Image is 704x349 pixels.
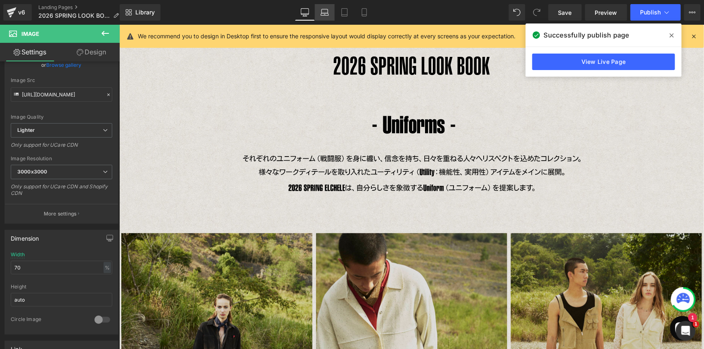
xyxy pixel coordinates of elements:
span: 2026 SPRING LOOK BOOK [38,12,110,19]
div: or [11,61,112,69]
a: Desktop [295,4,315,21]
button: Undo [509,4,525,21]
a: Laptop [315,4,335,21]
div: v6 [17,7,27,18]
div: Only support for UCare CDN [11,142,112,154]
input: Link [11,87,112,102]
b: Lighter [17,127,35,133]
input: auto [11,293,112,307]
button: More [684,4,701,21]
button: Redo [529,4,545,21]
span: Successfully publish page [544,30,629,40]
span: 1 [693,321,699,328]
a: Tablet [335,4,354,21]
span: Library [135,9,155,16]
button: Publish [631,4,681,21]
span: Publish [640,9,661,16]
p: We recommend you to design in Desktop first to ensure the responsive layout would display correct... [138,32,515,41]
a: New Library [120,4,161,21]
a: Preview [585,4,627,21]
div: Only support for UCare CDN and Shopify CDN [11,183,112,202]
a: View Live Page [532,54,675,70]
a: v6 [3,4,32,21]
div: Height [11,284,112,290]
span: Image [21,30,39,37]
a: Browse gallery [47,58,82,72]
p: More settings [44,210,77,218]
div: Image Quality [11,114,112,120]
a: Landing Pages [38,4,125,11]
iframe: Intercom live chat [676,321,696,341]
inbox-online-store-chat: Shopifyオンラインストアチャット [548,291,578,318]
span: Preview [595,8,617,17]
div: Circle Image [11,316,86,325]
b: 3000x3000 [17,169,47,175]
div: Image Resolution [11,156,112,162]
div: Dimension [11,230,39,242]
button: More settings [5,204,118,223]
div: Width [11,252,25,258]
input: auto [11,261,112,274]
div: Image Src [11,77,112,83]
div: % [104,262,111,273]
span: Save [558,8,572,17]
a: Design [61,43,121,61]
a: Mobile [354,4,374,21]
